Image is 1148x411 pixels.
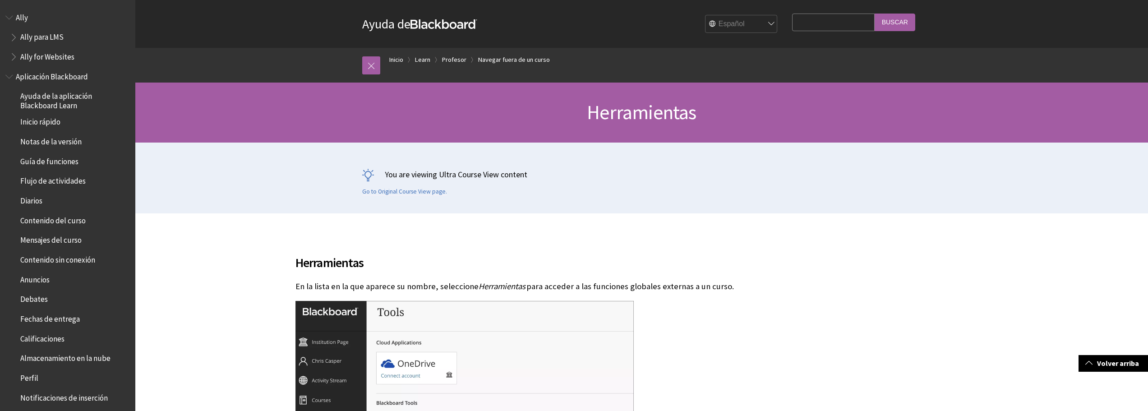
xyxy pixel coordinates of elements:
span: Herramientas [587,100,696,125]
span: Mensajes del curso [20,233,82,245]
span: Herramientas [479,281,526,291]
span: Notificaciones de inserción [20,390,108,402]
input: Buscar [875,14,915,31]
span: Debates [20,292,48,304]
span: Ally [16,10,28,22]
span: Anuncios [20,272,50,284]
a: Inicio [389,54,403,65]
span: Perfil [20,370,38,383]
p: En la lista en la que aparece su nombre, seleccione para acceder a las funciones globales externa... [295,281,855,292]
a: Profesor [442,54,466,65]
span: Calificaciones [20,331,65,343]
a: Navegar fuera de un curso [478,54,550,65]
span: Contenido del curso [20,213,86,225]
a: Learn [415,54,430,65]
p: You are viewing Ultra Course View content [362,169,922,180]
span: Contenido sin conexión [20,252,95,264]
span: Aplicación Blackboard [16,69,88,81]
span: Ally para LMS [20,30,64,42]
span: Guía de funciones [20,154,78,166]
a: Go to Original Course View page. [362,188,447,196]
span: Ayuda de la aplicación Blackboard Learn [20,89,129,110]
a: Volver arriba [1079,355,1148,372]
a: Ayuda deBlackboard [362,16,477,32]
span: Notas de la versión [20,134,82,146]
strong: Blackboard [410,19,477,29]
span: Inicio rápido [20,115,60,127]
span: Ally for Websites [20,49,74,61]
span: Fechas de entrega [20,311,80,323]
span: Almacenamiento en la nube [20,351,111,363]
span: Flujo de actividades [20,174,86,186]
nav: Book outline for Anthology Ally Help [5,10,130,65]
span: Diarios [20,193,42,205]
select: Site Language Selector [705,15,778,33]
h2: Herramientas [295,242,855,272]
